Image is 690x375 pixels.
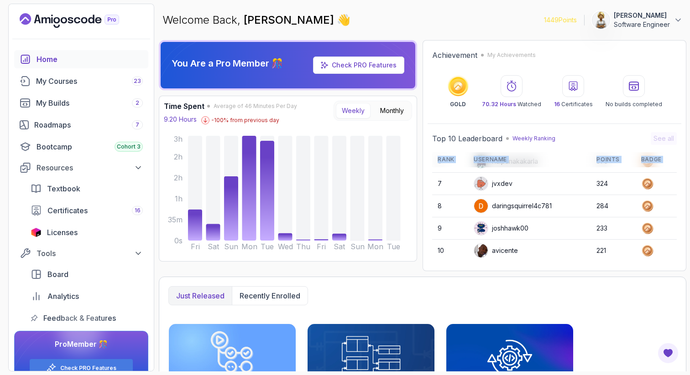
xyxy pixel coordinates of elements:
[591,152,635,167] th: Points
[474,177,488,190] img: default monster avatar
[25,265,148,283] a: board
[174,152,183,161] tspan: 2h
[162,13,350,27] p: Welcome Back,
[136,99,139,107] span: 2
[332,61,397,69] a: Check PRO Features
[651,132,677,145] button: See all
[591,240,635,262] td: 221
[25,223,148,241] a: licenses
[241,242,257,251] tspan: Mon
[47,183,80,194] span: Textbook
[47,227,78,238] span: Licenses
[636,152,677,167] th: Badge
[175,194,183,203] tspan: 1h
[554,101,593,108] p: Certificates
[474,243,518,258] div: avicente
[25,287,148,305] a: analytics
[474,221,488,235] img: default monster avatar
[474,199,488,213] img: user profile image
[657,342,679,364] button: Open Feedback Button
[14,116,148,134] a: roadmaps
[240,290,300,301] p: Recently enrolled
[591,173,635,195] td: 324
[172,57,283,70] p: You Are a Pro Member 🎊
[232,287,308,305] button: Recently enrolled
[317,242,326,251] tspan: Fri
[169,287,232,305] button: Just released
[482,101,541,108] p: Watched
[208,242,220,251] tspan: Sat
[336,103,371,118] button: Weekly
[554,101,560,108] span: 16
[614,20,670,29] p: Software Engineer
[47,205,88,216] span: Certificates
[261,242,274,251] tspan: Tue
[474,244,488,257] img: user profile image
[211,117,279,124] p: -100 % from previous day
[387,242,400,251] tspan: Tue
[31,228,42,237] img: jetbrains icon
[474,221,528,236] div: joshhawk00
[174,173,183,182] tspan: 2h
[14,50,148,68] a: home
[37,141,143,152] div: Bootcamp
[592,11,683,29] button: user profile image[PERSON_NAME]Software Engineer
[313,57,404,74] a: Check PRO Features
[278,242,293,251] tspan: Wed
[134,77,141,85] span: 23
[43,313,116,324] span: Feedback & Features
[374,103,410,118] button: Monthly
[36,98,143,108] div: My Builds
[432,50,477,61] h2: Achievement
[432,173,468,195] td: 7
[25,309,148,327] a: feedback
[25,201,148,220] a: certificates
[164,101,204,112] h3: Time Spent
[512,135,555,142] p: Weekly Ranking
[432,217,468,240] td: 9
[350,242,365,251] tspan: Sun
[20,13,140,28] a: Landing page
[468,152,591,167] th: Username
[432,240,468,262] td: 10
[176,290,225,301] p: Just released
[432,152,468,167] th: Rank
[14,245,148,262] button: Tools
[367,242,383,251] tspan: Mon
[47,269,68,280] span: Board
[168,215,183,224] tspan: 35m
[432,195,468,217] td: 8
[34,119,143,130] div: Roadmaps
[591,217,635,240] td: 233
[37,248,143,259] div: Tools
[474,199,552,213] div: daringsquirrel4c781
[60,365,116,372] a: Check PRO Features
[14,72,148,90] a: courses
[174,134,183,144] tspan: 3h
[244,13,337,26] span: [PERSON_NAME]
[214,103,297,110] span: Average of 46 Minutes Per Day
[614,11,670,20] p: [PERSON_NAME]
[432,133,502,144] h2: Top 10 Leaderboard
[191,242,200,251] tspan: Fri
[335,10,354,30] span: 👋
[164,115,197,124] p: 9.20 Hours
[482,101,516,108] span: 70.32 Hours
[591,195,635,217] td: 284
[224,242,238,251] tspan: Sun
[606,101,662,108] p: No builds completed
[450,101,466,108] p: GOLD
[47,291,79,302] span: Analytics
[136,121,139,128] span: 7
[474,176,512,191] div: jvxdev
[14,94,148,112] a: builds
[14,138,148,156] a: bootcamp
[544,15,577,25] p: 1449 Points
[36,76,143,87] div: My Courses
[174,236,183,245] tspan: 0s
[135,207,141,214] span: 16
[296,242,310,251] tspan: Thu
[334,242,345,251] tspan: Sat
[487,51,536,59] p: My Achievements
[25,180,148,198] a: textbook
